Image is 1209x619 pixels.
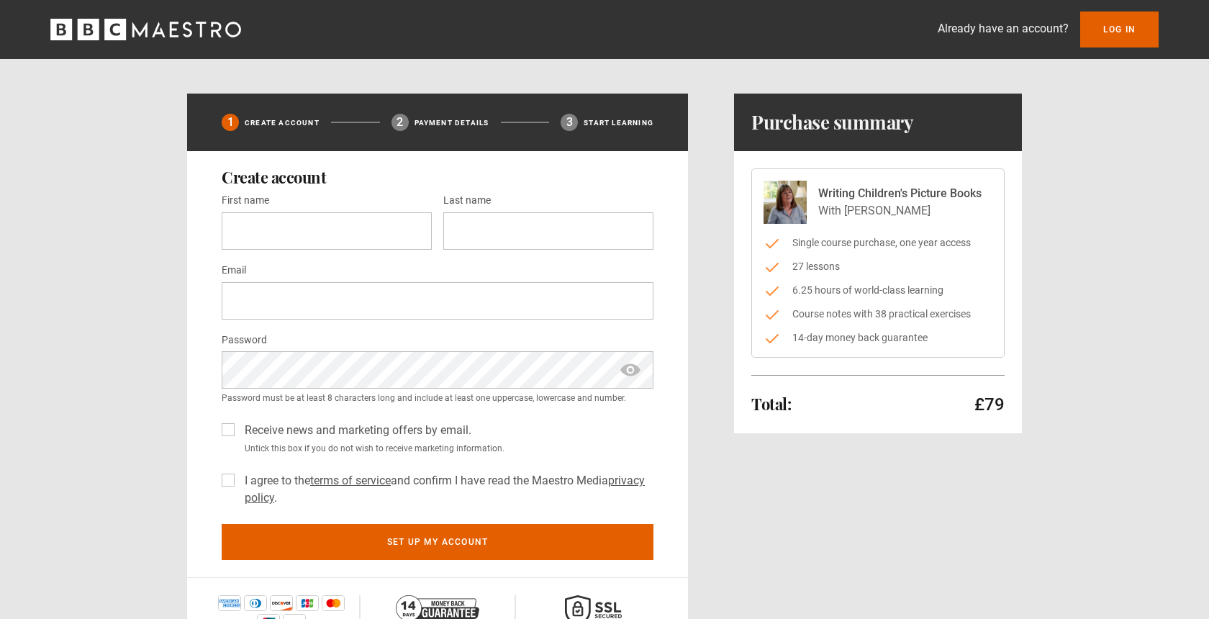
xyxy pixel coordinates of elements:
[391,114,409,131] div: 2
[322,595,345,611] img: mastercard
[764,307,992,322] li: Course notes with 38 practical exercises
[222,168,653,186] h2: Create account
[764,259,992,274] li: 27 lessons
[818,185,982,202] p: Writing Children's Picture Books
[415,117,489,128] p: Payment details
[218,595,241,611] img: amex
[50,19,241,40] svg: BBC Maestro
[1080,12,1159,48] a: Log In
[938,20,1069,37] p: Already have an account?
[764,330,992,345] li: 14-day money back guarantee
[751,395,791,412] h2: Total:
[222,392,653,405] small: Password must be at least 8 characters long and include at least one uppercase, lowercase and num...
[310,474,391,487] a: terms of service
[818,202,982,220] p: With [PERSON_NAME]
[584,117,653,128] p: Start learning
[561,114,578,131] div: 3
[239,422,471,439] label: Receive news and marketing offers by email.
[764,235,992,250] li: Single course purchase, one year access
[296,595,319,611] img: jcb
[764,283,992,298] li: 6.25 hours of world-class learning
[239,472,653,507] label: I agree to the and confirm I have read the Maestro Media .
[270,595,293,611] img: discover
[222,114,239,131] div: 1
[244,595,267,611] img: diners
[974,393,1005,416] p: £79
[222,524,653,560] button: Set up my account
[222,262,246,279] label: Email
[245,117,320,128] p: Create Account
[239,442,653,455] small: Untick this box if you do not wish to receive marketing information.
[619,351,642,389] span: show password
[222,332,267,349] label: Password
[443,192,491,209] label: Last name
[222,192,269,209] label: First name
[751,111,913,134] h1: Purchase summary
